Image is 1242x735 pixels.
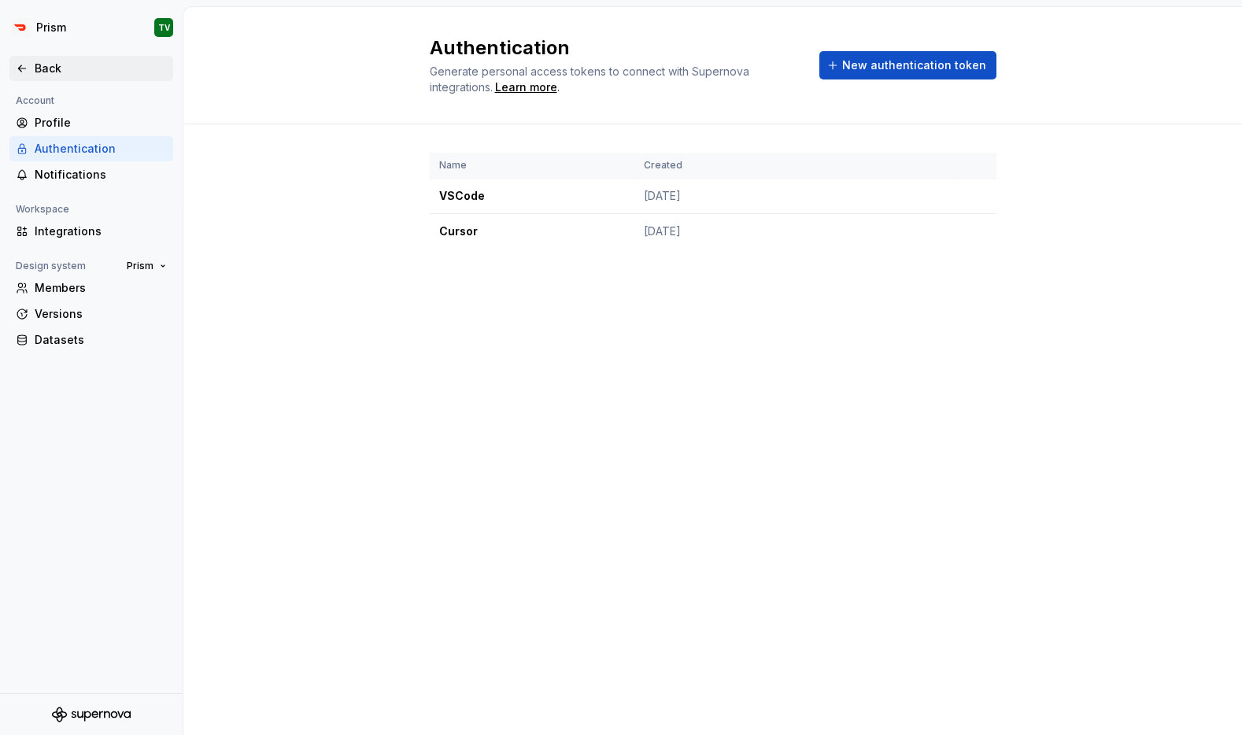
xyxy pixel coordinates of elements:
div: Datasets [35,332,167,348]
a: Versions [9,301,173,327]
svg: Supernova Logo [52,707,131,722]
div: Versions [35,306,167,322]
a: Learn more [495,79,557,95]
div: Prism [36,20,66,35]
div: Account [9,91,61,110]
th: Name [430,153,634,179]
button: New authentication token [819,51,996,79]
span: . [493,82,560,94]
td: Cursor [430,214,634,249]
a: Datasets [9,327,173,353]
button: PrismTV [3,10,179,45]
div: Design system [9,257,92,275]
div: Integrations [35,223,167,239]
div: TV [158,21,170,34]
div: Profile [35,115,167,131]
th: Created [634,153,956,179]
div: Back [35,61,167,76]
span: Prism [127,260,153,272]
span: Generate personal access tokens to connect with Supernova integrations. [430,65,752,94]
div: Notifications [35,167,167,183]
h2: Authentication [430,35,800,61]
a: Members [9,275,173,301]
a: Authentication [9,136,173,161]
td: [DATE] [634,179,956,214]
img: bd52d190-91a7-4889-9e90-eccda45865b1.png [11,18,30,37]
a: Integrations [9,219,173,244]
div: Authentication [35,141,167,157]
a: Profile [9,110,173,135]
td: VSCode [430,179,634,214]
div: Members [35,280,167,296]
a: Back [9,56,173,81]
div: Workspace [9,200,76,219]
td: [DATE] [634,214,956,249]
span: New authentication token [842,57,986,73]
a: Notifications [9,162,173,187]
